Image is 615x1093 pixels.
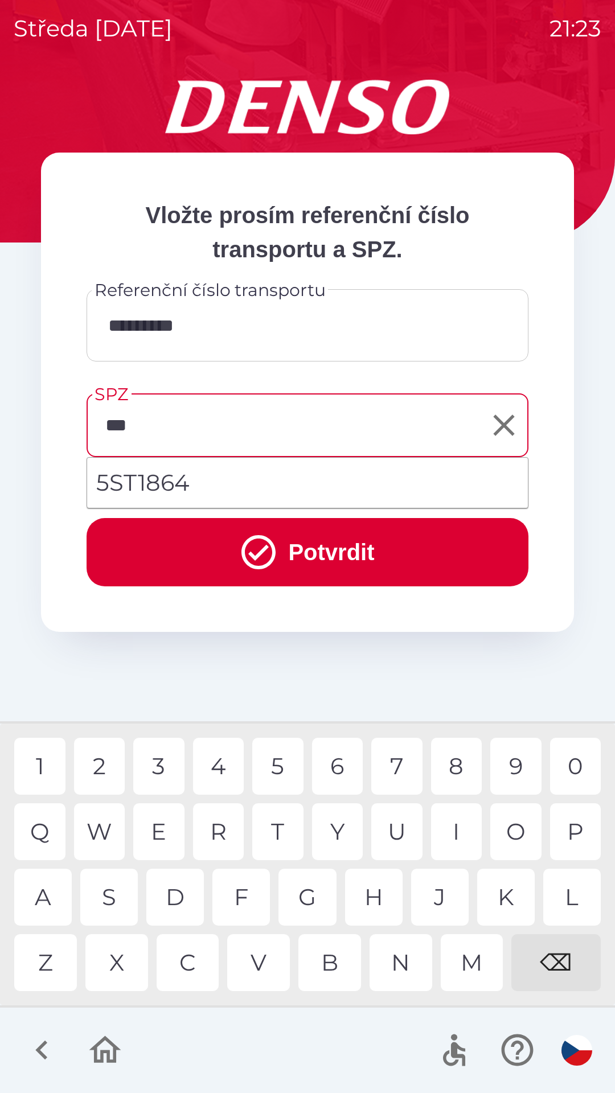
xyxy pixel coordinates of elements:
[95,278,326,302] label: Referenční číslo transportu
[561,1035,592,1066] img: cs flag
[483,405,524,446] button: Clear
[41,80,574,134] img: Logo
[87,198,528,266] p: Vložte prosím referenční číslo transportu a SPZ.
[95,382,128,406] label: SPZ
[550,11,601,46] p: 21:23
[14,11,173,46] p: středa [DATE]
[87,518,528,586] button: Potvrdit
[87,462,528,503] li: 5ST1864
